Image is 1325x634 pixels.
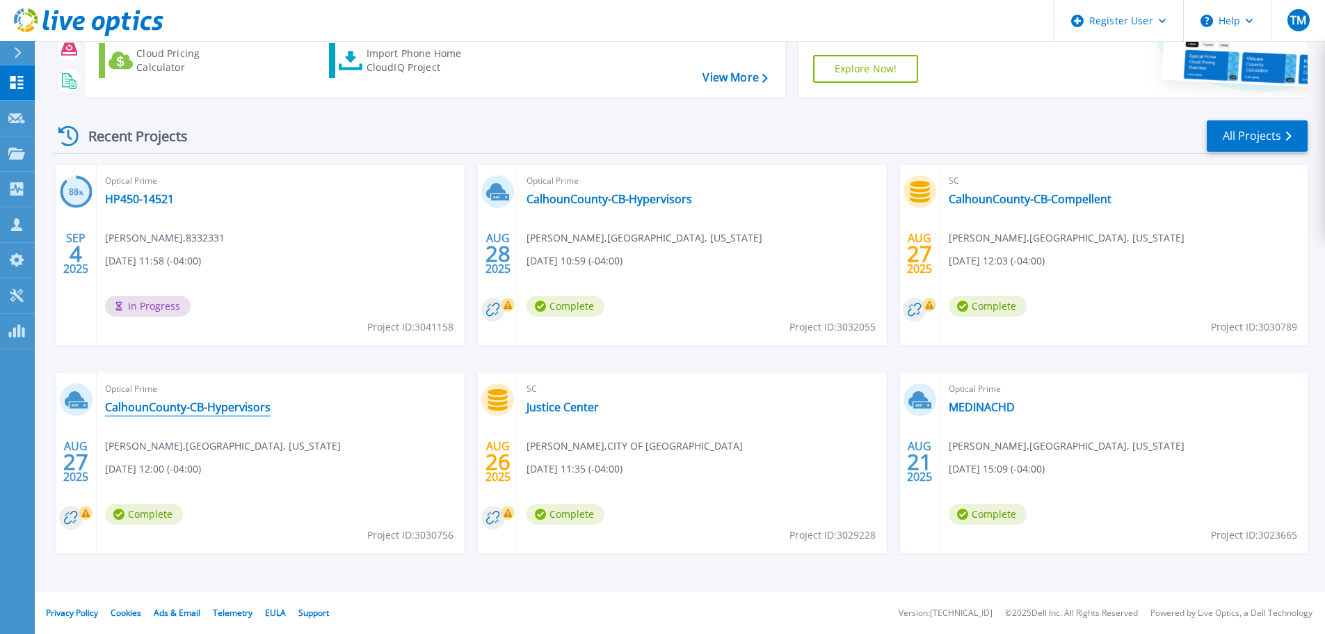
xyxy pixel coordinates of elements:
[1207,120,1308,152] a: All Projects
[105,400,271,414] a: CalhounCounty-CB-Hypervisors
[899,609,993,618] li: Version: [TECHNICAL_ID]
[485,436,511,487] div: AUG 2025
[105,461,201,477] span: [DATE] 12:00 (-04:00)
[949,230,1185,246] span: [PERSON_NAME] , [GEOGRAPHIC_DATA], [US_STATE]
[105,192,174,206] a: HP450-14521
[949,381,1299,397] span: Optical Prime
[527,173,877,189] span: Optical Prime
[906,228,933,279] div: AUG 2025
[105,230,225,246] span: [PERSON_NAME] , 8332331
[265,607,286,619] a: EULA
[527,253,623,269] span: [DATE] 10:59 (-04:00)
[70,248,82,260] span: 4
[485,228,511,279] div: AUG 2025
[1150,609,1312,618] li: Powered by Live Optics, a Dell Technology
[105,253,201,269] span: [DATE] 11:58 (-04:00)
[63,436,89,487] div: AUG 2025
[527,230,762,246] span: [PERSON_NAME] , [GEOGRAPHIC_DATA], [US_STATE]
[63,228,89,279] div: SEP 2025
[527,461,623,477] span: [DATE] 11:35 (-04:00)
[60,184,93,200] h3: 88
[485,248,511,260] span: 28
[79,189,83,196] span: %
[789,528,876,543] span: Project ID: 3029228
[99,43,254,78] a: Cloud Pricing Calculator
[949,461,1045,477] span: [DATE] 15:09 (-04:00)
[213,607,252,619] a: Telemetry
[1005,609,1138,618] li: © 2025 Dell Inc. All Rights Reserved
[527,296,604,317] span: Complete
[906,436,933,487] div: AUG 2025
[527,438,743,454] span: [PERSON_NAME] , CITY OF [GEOGRAPHIC_DATA]
[949,504,1027,525] span: Complete
[789,319,876,335] span: Project ID: 3032055
[105,173,456,189] span: Optical Prime
[105,296,191,317] span: In Progress
[527,504,604,525] span: Complete
[485,456,511,468] span: 26
[105,504,183,525] span: Complete
[949,296,1027,317] span: Complete
[105,438,341,454] span: [PERSON_NAME] , [GEOGRAPHIC_DATA], [US_STATE]
[813,55,919,83] a: Explore Now!
[298,607,329,619] a: Support
[46,607,98,619] a: Privacy Policy
[111,607,141,619] a: Cookies
[907,456,932,468] span: 21
[949,400,1015,414] a: MEDINACHD
[1211,319,1297,335] span: Project ID: 3030789
[527,400,599,414] a: Justice Center
[63,456,88,468] span: 27
[527,192,692,206] a: CalhounCounty-CB-Hypervisors
[136,47,248,74] div: Cloud Pricing Calculator
[54,119,207,153] div: Recent Projects
[367,319,453,335] span: Project ID: 3041158
[1290,15,1306,26] span: TM
[367,47,475,74] div: Import Phone Home CloudIQ Project
[949,192,1111,206] a: CalhounCounty-CB-Compellent
[702,71,767,84] a: View More
[949,173,1299,189] span: SC
[949,438,1185,454] span: [PERSON_NAME] , [GEOGRAPHIC_DATA], [US_STATE]
[1211,528,1297,543] span: Project ID: 3023665
[527,381,877,397] span: SC
[907,248,932,260] span: 27
[949,253,1045,269] span: [DATE] 12:03 (-04:00)
[154,607,200,619] a: Ads & Email
[367,528,453,543] span: Project ID: 3030756
[105,381,456,397] span: Optical Prime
